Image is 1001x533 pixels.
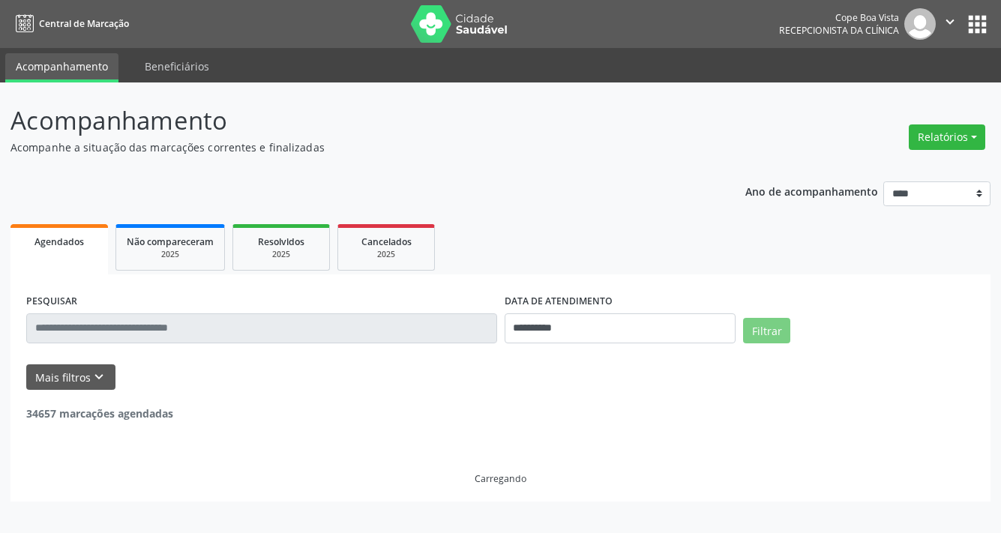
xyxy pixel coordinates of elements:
p: Ano de acompanhamento [745,181,878,200]
button: Mais filtroskeyboard_arrow_down [26,364,115,391]
p: Acompanhamento [10,102,697,139]
label: PESQUISAR [26,290,77,313]
p: Acompanhe a situação das marcações correntes e finalizadas [10,139,697,155]
i: keyboard_arrow_down [91,369,107,385]
button:  [936,8,964,40]
button: Relatórios [909,124,985,150]
span: Agendados [34,235,84,248]
i:  [942,13,958,30]
a: Acompanhamento [5,53,118,82]
a: Beneficiários [134,53,220,79]
a: Central de Marcação [10,11,129,36]
div: Carregando [475,472,526,485]
div: 2025 [127,249,214,260]
button: Filtrar [743,318,790,343]
span: Recepcionista da clínica [779,24,899,37]
img: img [904,8,936,40]
span: Central de Marcação [39,17,129,30]
strong: 34657 marcações agendadas [26,406,173,421]
div: Cope Boa Vista [779,11,899,24]
label: DATA DE ATENDIMENTO [505,290,613,313]
span: Resolvidos [258,235,304,248]
div: 2025 [349,249,424,260]
div: 2025 [244,249,319,260]
button: apps [964,11,991,37]
span: Não compareceram [127,235,214,248]
span: Cancelados [361,235,412,248]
